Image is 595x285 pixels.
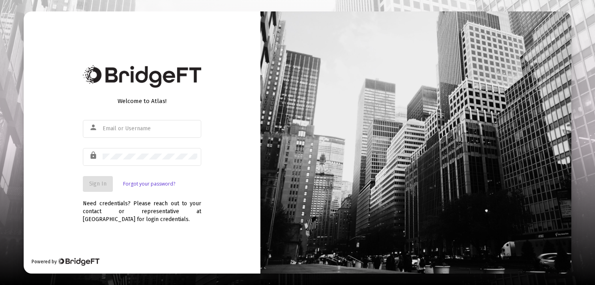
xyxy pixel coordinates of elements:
button: Sign In [83,176,113,192]
img: Bridge Financial Technology Logo [58,258,99,266]
div: Powered by [32,258,99,266]
mat-icon: person [89,123,99,132]
span: Sign In [89,180,107,187]
a: Forgot your password? [123,180,175,188]
mat-icon: lock [89,151,99,160]
div: Welcome to Atlas! [83,97,201,105]
input: Email or Username [103,126,197,132]
img: Bridge Financial Technology Logo [83,65,201,88]
div: Need credentials? Please reach out to your contact or representative at [GEOGRAPHIC_DATA] for log... [83,192,201,223]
